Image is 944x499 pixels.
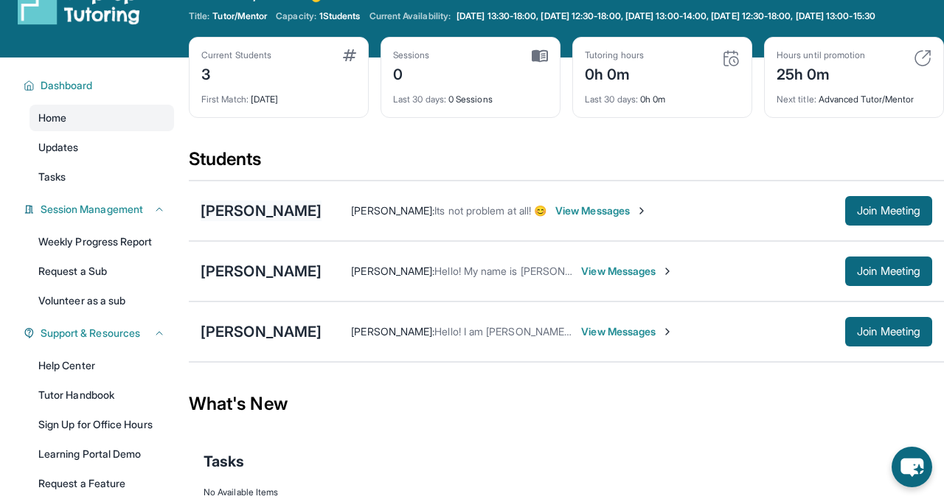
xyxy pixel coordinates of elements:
a: Volunteer as a sub [29,287,174,314]
div: 3 [201,61,271,85]
span: [PERSON_NAME] : [351,265,434,277]
span: [DATE] 13:30-18:00, [DATE] 12:30-18:00, [DATE] 13:00-14:00, [DATE] 12:30-18:00, [DATE] 13:00-15:30 [457,10,875,22]
button: Session Management [35,202,165,217]
img: card [532,49,548,63]
a: Request a Feature [29,470,174,497]
img: Chevron-Right [662,326,673,338]
div: 25h 0m [777,61,865,85]
a: Tutor Handbook [29,382,174,408]
span: Tasks [38,170,66,184]
button: Support & Resources [35,326,165,341]
button: Dashboard [35,78,165,93]
div: [PERSON_NAME] [201,321,322,342]
a: Request a Sub [29,258,174,285]
span: Its not problem at all! 😊 [434,204,546,217]
span: Join Meeting [857,327,920,336]
span: [PERSON_NAME] : [351,204,434,217]
a: Sign Up for Office Hours [29,411,174,438]
span: View Messages [581,264,673,279]
span: Tutor/Mentor [212,10,267,22]
div: Students [189,147,944,180]
div: Current Students [201,49,271,61]
button: chat-button [892,447,932,487]
div: [DATE] [201,85,356,105]
span: Dashboard [41,78,93,93]
span: Session Management [41,202,143,217]
span: Title: [189,10,209,22]
div: What's New [189,371,944,436]
button: Join Meeting [845,196,932,226]
span: Join Meeting [857,267,920,276]
span: Tasks [204,451,244,472]
span: Support & Resources [41,326,140,341]
button: Join Meeting [845,257,932,286]
a: Updates [29,134,174,161]
span: Home [38,111,66,125]
a: Tasks [29,164,174,190]
div: 0 Sessions [393,85,548,105]
span: Current Availability: [369,10,451,22]
div: 0 [393,61,430,85]
button: Join Meeting [845,317,932,346]
span: Next title : [777,94,816,105]
span: 1 Students [319,10,361,22]
span: Join Meeting [857,206,920,215]
div: 0h 0m [585,61,644,85]
span: Updates [38,140,79,155]
img: card [343,49,356,61]
a: Help Center [29,352,174,379]
a: Home [29,105,174,131]
div: [PERSON_NAME] [201,200,322,221]
div: Sessions [393,49,430,61]
a: Weekly Progress Report [29,228,174,255]
div: [PERSON_NAME] [201,261,322,282]
div: Advanced Tutor/Mentor [777,85,931,105]
span: Last 30 days : [585,94,638,105]
div: No Available Items [204,486,929,498]
span: View Messages [555,203,648,218]
img: card [722,49,740,67]
img: Chevron-Right [636,205,648,217]
div: 0h 0m [585,85,740,105]
div: Tutoring hours [585,49,644,61]
img: card [914,49,931,67]
span: First Match : [201,94,249,105]
span: [PERSON_NAME] : [351,325,434,338]
span: View Messages [581,324,673,339]
img: Chevron-Right [662,265,673,277]
div: Hours until promotion [777,49,865,61]
span: Capacity: [276,10,316,22]
a: Learning Portal Demo [29,441,174,467]
span: Last 30 days : [393,94,446,105]
a: [DATE] 13:30-18:00, [DATE] 12:30-18:00, [DATE] 13:00-14:00, [DATE] 12:30-18:00, [DATE] 13:00-15:30 [454,10,878,22]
